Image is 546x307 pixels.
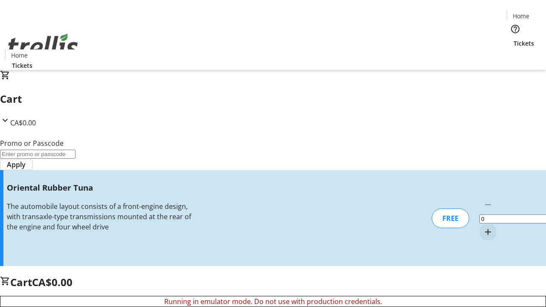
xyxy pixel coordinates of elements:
button: Increment by one [479,223,497,240]
div: FREE [432,209,469,228]
a: Home [507,12,534,20]
span: Apply [7,159,26,170]
span: CA$0.00 [10,118,36,127]
a: Tickets [507,39,541,48]
span: CA$0.00 [32,275,73,289]
button: Cart [507,48,524,65]
span: Tickets [514,39,534,48]
a: Tickets [5,61,39,70]
span: Home [513,12,529,20]
span: Home [11,51,28,60]
h3: Oriental Rubber Tuna [7,182,193,194]
img: Orient E2E Organization DOgUw3eWWS's Logo [5,24,81,67]
button: Help [507,20,524,38]
a: Home [6,51,33,60]
span: Tickets [12,61,32,70]
div: The automobile layout consists of a front-engine design, with transaxle-type transmissions mounte... [7,201,193,232]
